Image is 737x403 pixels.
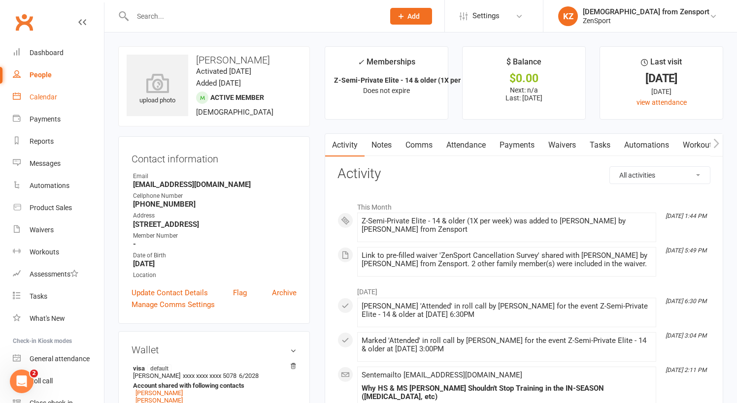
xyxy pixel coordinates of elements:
[471,86,576,102] p: Next: n/a Last: [DATE]
[358,56,415,74] div: Memberships
[135,389,183,397] a: [PERSON_NAME]
[365,134,399,156] a: Notes
[30,159,61,167] div: Messages
[471,73,576,84] div: $0.00
[506,56,541,73] div: $ Balance
[133,180,297,189] strong: [EMAIL_ADDRESS][DOMAIN_NAME]
[127,55,301,65] h3: [PERSON_NAME]
[133,251,297,260] div: Date of Birth
[132,150,297,164] h3: Contact information
[30,115,61,123] div: Payments
[358,58,364,67] i: ✓
[583,7,709,16] div: [DEMOGRAPHIC_DATA] from Zensport
[10,370,33,393] iframe: Intercom live chat
[399,134,439,156] a: Comms
[609,73,714,84] div: [DATE]
[493,134,541,156] a: Payments
[239,372,259,379] span: 6/2028
[337,197,710,213] li: This Month
[30,93,57,101] div: Calendar
[666,213,706,219] i: [DATE] 1:44 PM
[183,372,236,379] span: xxxx xxxx xxxx 5078
[133,220,297,229] strong: [STREET_ADDRESS]
[133,259,297,268] strong: [DATE]
[362,384,652,401] div: Why HS & MS [PERSON_NAME] Shouldn't Stop Training in the IN-SEASON ([MEDICAL_DATA], etc)
[13,175,104,197] a: Automations
[617,134,676,156] a: Automations
[439,134,493,156] a: Attendance
[12,10,36,34] a: Clubworx
[30,292,47,300] div: Tasks
[30,137,54,145] div: Reports
[30,270,78,278] div: Assessments
[30,71,52,79] div: People
[337,166,710,182] h3: Activity
[133,200,297,209] strong: [PHONE_NUMBER]
[390,8,432,25] button: Add
[30,370,38,377] span: 2
[641,56,682,73] div: Last visit
[233,287,247,299] a: Flag
[13,263,104,285] a: Assessments
[583,134,617,156] a: Tasks
[666,332,706,339] i: [DATE] 3:04 PM
[30,355,90,363] div: General attendance
[133,172,297,181] div: Email
[13,42,104,64] a: Dashboard
[196,67,251,76] time: Activated [DATE]
[13,197,104,219] a: Product Sales
[13,153,104,175] a: Messages
[133,271,297,280] div: Location
[666,247,706,254] i: [DATE] 5:49 PM
[272,287,297,299] a: Archive
[362,337,652,353] div: Marked 'Attended' in roll call by [PERSON_NAME] for the event Z-Semi-Private Elite - 14 & older a...
[541,134,583,156] a: Waivers
[13,64,104,86] a: People
[132,344,297,355] h3: Wallet
[636,98,687,106] a: view attendance
[30,49,64,57] div: Dashboard
[407,12,420,20] span: Add
[676,134,723,156] a: Workouts
[13,241,104,263] a: Workouts
[13,108,104,130] a: Payments
[362,371,522,379] span: Sent email to [EMAIL_ADDRESS][DOMAIN_NAME]
[30,314,65,322] div: What's New
[147,364,171,372] span: default
[196,108,273,117] span: [DEMOGRAPHIC_DATA]
[362,302,652,319] div: [PERSON_NAME] 'Attended' in roll call by [PERSON_NAME] for the event Z-Semi-Private Elite - 14 & ...
[13,86,104,108] a: Calendar
[210,93,264,101] span: Active member
[334,76,468,84] strong: Z-Semi-Private Elite - 14 & older (1X per ...
[30,377,53,385] div: Roll call
[583,16,709,25] div: ZenSport
[558,6,578,26] div: KZ
[30,248,59,256] div: Workouts
[666,367,706,373] i: [DATE] 2:11 PM
[133,231,297,241] div: Member Number
[362,217,652,234] div: Z-Semi-Private Elite - 14 & older (1X per week) was added to [PERSON_NAME] by [PERSON_NAME] from ...
[325,134,365,156] a: Activity
[609,86,714,97] div: [DATE]
[363,87,410,94] span: Does not expire
[133,382,292,389] strong: Account shared with following contacts
[13,130,104,153] a: Reports
[472,5,500,27] span: Settings
[362,251,652,268] div: Link to pre-filled waiver 'ZenSport Cancellation Survey' shared with [PERSON_NAME] by [PERSON_NAM...
[13,348,104,370] a: General attendance kiosk mode
[13,219,104,241] a: Waivers
[13,285,104,308] a: Tasks
[337,281,710,297] li: [DATE]
[13,308,104,330] a: What's New
[133,364,292,372] strong: visa
[196,79,241,88] time: Added [DATE]
[133,240,297,248] strong: -
[30,204,72,212] div: Product Sales
[666,298,706,305] i: [DATE] 6:30 PM
[132,299,215,310] a: Manage Comms Settings
[133,211,297,220] div: Address
[13,370,104,392] a: Roll call
[130,9,377,23] input: Search...
[30,226,54,234] div: Waivers
[127,73,188,106] div: upload photo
